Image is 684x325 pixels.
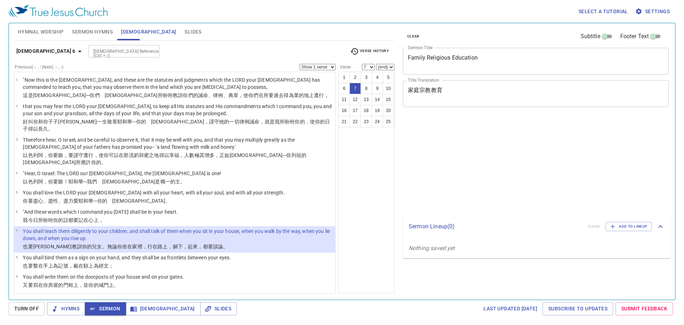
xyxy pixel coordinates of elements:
[361,116,372,127] button: 23
[47,302,85,315] button: Hymns
[58,198,170,204] wh5315: 、盡力
[23,262,231,269] p: 也要繫
[43,198,170,204] wh3824: 、盡性
[579,7,628,16] span: Select a tutorial
[23,119,330,132] wh1121: 一生
[94,217,104,223] wh3824: 上，
[349,83,361,94] button: 7
[403,32,424,41] button: clear
[361,83,372,94] button: 8
[173,92,329,98] wh6680: 教訓
[23,152,311,165] wh1706: 之地
[16,209,17,213] span: 6
[16,229,17,233] span: 7
[14,45,87,58] button: [DEMOGRAPHIC_DATA] 6
[324,92,329,98] wh6213: ，
[38,179,186,184] wh3478: 阿，你要聽
[23,76,333,91] p: "Now this is the [DEMOGRAPHIC_DATA], and these are the statutes and judgments which the LORD your...
[634,5,673,18] button: Settings
[76,159,106,165] wh430: 所應許
[383,83,394,94] button: 10
[58,282,119,288] wh1004: 的門框
[63,179,186,184] wh8085: ！耶和華
[23,103,333,117] p: that you may fear the LORD your [DEMOGRAPHIC_DATA], to keep all His statutes and His commandments...
[637,7,670,16] span: Settings
[23,92,333,99] p: 這是[DEMOGRAPHIC_DATA]
[403,215,670,238] div: Sermon Lineup(0)clearAdd to Lineup
[109,263,114,269] wh2903: ；
[383,94,394,105] button: 15
[349,116,361,127] button: 22
[158,92,329,98] wh430: 所吩咐
[48,126,53,132] wh748: 。
[73,282,119,288] wh4201: 上，並你的城門
[543,302,613,315] a: Subscribe to Updates
[621,304,667,313] span: Submit Feedback
[23,152,311,165] wh8085: ，要謹守
[102,244,228,249] wh1121: 。無論你坐
[606,222,652,231] button: Add to Lineup
[383,72,394,83] button: 5
[72,27,113,36] span: Sermon Hymns
[152,244,228,249] wh3212: 在路
[138,244,228,249] wh1004: 裡，行
[14,304,39,313] span: Turn Off
[338,105,350,116] button: 16
[170,179,185,184] wh259: 的主
[23,228,333,242] p: You shall teach them diligently to your children, and shall talk of them when you sit in your hou...
[23,119,330,132] wh3068: ─你的 [DEMOGRAPHIC_DATA]
[372,94,383,105] button: 14
[127,244,228,249] wh3427: 在家
[131,304,195,313] span: [DEMOGRAPHIC_DATA]
[284,92,329,98] wh5674: 得
[86,92,329,98] wh3068: ─你們 [DEMOGRAPHIC_DATA]
[338,65,351,69] label: Verse
[576,5,631,18] button: Select a tutorial
[361,105,372,116] button: 18
[23,119,330,132] wh430: ，謹守
[180,179,185,184] wh3068: 。
[548,304,607,313] span: Subscribe to Updates
[91,159,106,165] wh1696: 你的。
[48,263,114,269] wh3027: 上為記號
[23,119,330,132] wh2416: 敬畏
[23,119,330,132] wh6680: 你的，使你的日子
[94,198,170,204] wh3068: ─你的 [DEMOGRAPHIC_DATA]
[73,198,170,204] wh3966: 愛
[616,302,673,315] a: Submit Feedback
[16,255,17,259] span: 8
[372,105,383,116] button: 19
[338,116,350,127] button: 21
[16,104,17,108] span: 2
[208,92,329,98] wh4687: 、律例
[16,190,17,194] span: 5
[23,197,285,204] p: 你要盡心
[23,208,178,215] p: "And these words which I command you [DATE] shall be in your heart.
[23,281,184,289] p: 又要寫
[407,33,420,40] span: clear
[338,83,350,94] button: 6
[200,302,237,315] button: Slides
[90,304,120,313] span: Sermon
[16,77,17,81] span: 1
[206,304,231,313] span: Slides
[400,115,616,212] iframe: from-child
[409,245,455,252] i: Nothing saved yet
[68,263,114,269] wh226: ，戴在額上為經文
[23,254,231,261] p: You shall bind them as a sign on your hand, and they shall be as frontlets between your eyes.
[126,302,201,315] button: [DEMOGRAPHIC_DATA]
[23,119,330,132] wh4687: ，就是我所吩咐
[223,244,228,249] wh1696: 。
[23,136,333,151] p: Therefore hear, O Israel, and be careful to observe it, that it may be well with you, and that yo...
[109,282,119,288] wh8179: 上。
[372,72,383,83] button: 4
[23,119,330,132] wh2708: 誡命
[23,178,221,185] p: 以色列
[83,179,185,184] wh3068: ─我們 [DEMOGRAPHIC_DATA]
[185,27,201,36] span: Slides
[483,304,537,313] span: Last updated [DATE]
[338,94,350,105] button: 11
[183,92,329,98] wh3925: 你們的誡命
[23,152,311,165] wh8104: 遵行
[23,217,178,224] p: 我今日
